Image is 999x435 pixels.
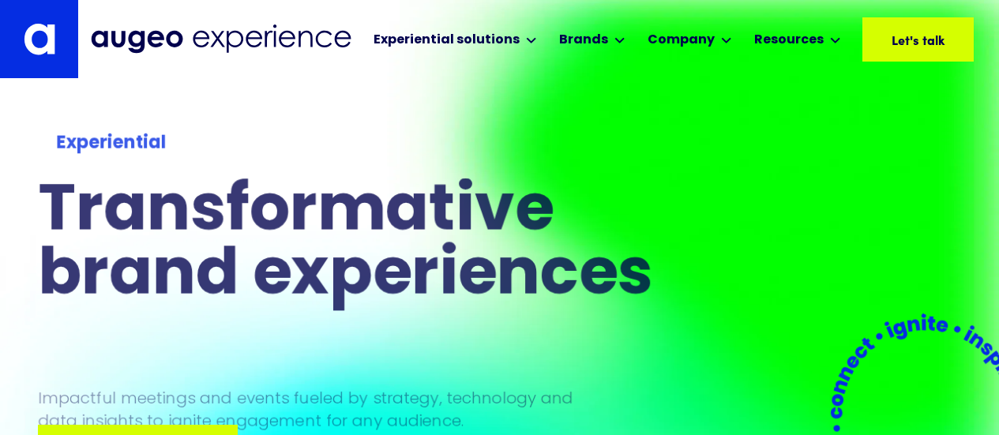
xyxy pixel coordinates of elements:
[754,31,824,50] div: Resources
[38,387,581,431] p: Impactful meetings and events fueled by strategy, technology and data insights to ignite engageme...
[862,17,974,62] a: Let's talk
[91,24,351,54] img: Augeo Experience business unit full logo in midnight blue.
[648,31,715,50] div: Company
[559,31,608,50] div: Brands
[374,31,520,50] div: Experiential solutions
[38,182,720,309] h1: Transformative brand experiences
[24,23,55,55] img: Augeo's "a" monogram decorative logo in white.
[56,130,701,157] div: Experiential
